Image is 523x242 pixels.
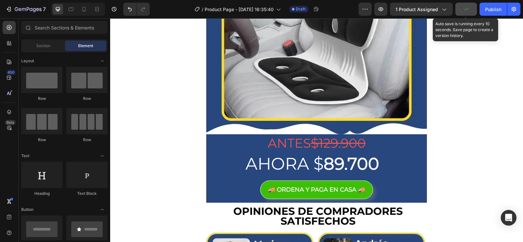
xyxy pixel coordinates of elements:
div: Row [66,137,108,143]
div: Publish [485,6,501,13]
div: Open Intercom Messenger [501,210,516,226]
span: Text [21,153,29,159]
div: Row [21,137,62,143]
span: Product Page - [DATE] 16:35:40 [205,6,274,13]
div: Heading [21,191,62,196]
div: Text Block [66,191,108,196]
span: / [202,6,203,13]
p: 7 [43,5,46,13]
span: Toggle open [97,151,108,161]
button: 7 [3,3,49,16]
span: Section [36,43,50,49]
div: Undo/Redo [123,3,150,16]
s: $129.900 [201,117,256,133]
p: 🚚 ORDENA Y PAGA EN CASA 🚚 [158,166,255,177]
h2: AHORA $ [109,134,305,157]
span: Element [78,43,93,49]
div: 450 [6,70,16,75]
span: Button [21,207,33,213]
span: Layout [21,58,34,64]
div: Beta [5,120,16,125]
button: <p>🚚 ORDENA Y PAGA EN CASA 🚚</p> [150,162,263,180]
span: Toggle open [97,204,108,215]
button: 1 product assigned [390,3,453,16]
strong: 89.700 [213,135,269,156]
span: Toggle open [97,56,108,66]
iframe: Design area [110,18,523,242]
div: Row [21,96,62,102]
div: Row [66,96,108,102]
span: Draft [296,6,306,12]
span: 1 product assigned [396,6,438,13]
input: Search Sections & Elements [21,21,108,34]
button: Publish [480,3,507,16]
